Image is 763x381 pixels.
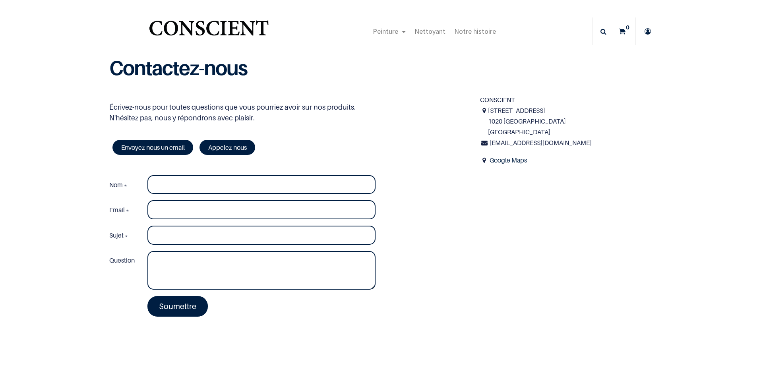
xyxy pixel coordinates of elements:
i: Adresse [480,105,488,116]
span: Question [109,256,135,264]
span: Notre histoire [454,27,496,36]
a: Envoyez-nous un email [112,140,193,155]
span: Nettoyant [414,27,445,36]
span: Peinture [373,27,398,36]
p: Écrivez-nous pour toutes questions que vous pourriez avoir sur nos produits. N'hésitez pas, nous ... [109,102,468,123]
i: Courriel [480,137,488,148]
span: [EMAIL_ADDRESS][DOMAIN_NAME] [490,139,592,147]
span: Sujet [109,231,124,239]
span: CONSCIENT [480,96,515,104]
span: Email [109,206,125,214]
b: Contactez-nous [109,56,247,80]
a: Logo of Conscient [147,16,270,47]
a: 0 [613,17,635,45]
span: Nom [109,181,123,189]
a: Soumettre [147,296,208,317]
a: Appelez-nous [199,140,255,155]
sup: 0 [624,23,631,31]
a: Peinture [368,17,410,45]
a: Google Maps [490,156,527,164]
span: [STREET_ADDRESS] 1020 [GEOGRAPHIC_DATA] [GEOGRAPHIC_DATA] [488,105,654,138]
span: Address [480,155,488,166]
img: Conscient [147,16,270,47]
